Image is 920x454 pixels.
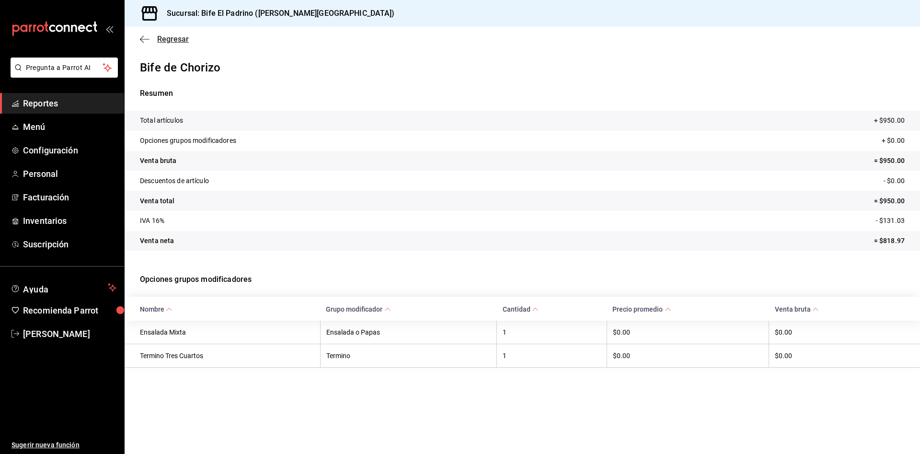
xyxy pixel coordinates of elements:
span: Nombre [140,305,172,313]
th: $0.00 [769,321,920,344]
span: Reportes [23,97,116,110]
th: Ensalada Mixta [125,321,320,344]
span: Menú [23,120,116,133]
button: Regresar [140,35,189,44]
th: $0.00 [607,321,769,344]
p: Venta neta [140,236,174,246]
p: + $950.00 [874,116,905,126]
span: Precio promedio [612,305,671,313]
span: Regresar [157,35,189,44]
span: Configuración [23,144,116,157]
span: Suscripción [23,238,116,251]
a: Pregunta a Parrot AI [7,70,118,80]
p: - $131.03 [876,216,905,226]
p: + $0.00 [882,136,905,146]
p: Venta bruta [140,156,176,166]
span: Recomienda Parrot [23,304,116,317]
span: Pregunta a Parrot AI [26,63,103,73]
span: [PERSON_NAME] [23,327,116,340]
p: Total artículos [140,116,183,126]
span: Sugerir nueva función [11,440,116,450]
span: Venta bruta [775,305,819,313]
p: Opciones grupos modificadores [140,262,905,297]
p: Bife de Chorizo [140,59,905,76]
th: $0.00 [769,344,920,367]
th: Termino Tres Cuartos [125,344,320,367]
span: Inventarios [23,214,116,227]
p: Resumen [140,88,905,99]
span: Facturación [23,191,116,204]
th: $0.00 [607,344,769,367]
p: = $818.97 [874,236,905,246]
h3: Sucursal: Bife El Padrino ([PERSON_NAME][GEOGRAPHIC_DATA]) [159,8,395,19]
span: Ayuda [23,282,104,293]
th: 1 [497,321,607,344]
button: open_drawer_menu [105,25,113,33]
p: Venta total [140,196,174,206]
p: IVA 16% [140,216,164,226]
span: Cantidad [503,305,539,313]
p: = $950.00 [874,196,905,206]
th: Ensalada o Papas [320,321,496,344]
th: 1 [497,344,607,367]
p: - $0.00 [884,176,905,186]
p: Descuentos de artículo [140,176,209,186]
p: Opciones grupos modificadores [140,136,236,146]
th: Termino [320,344,496,367]
button: Pregunta a Parrot AI [11,58,118,78]
p: = $950.00 [874,156,905,166]
span: Personal [23,167,116,180]
span: Grupo modificador [326,305,391,313]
